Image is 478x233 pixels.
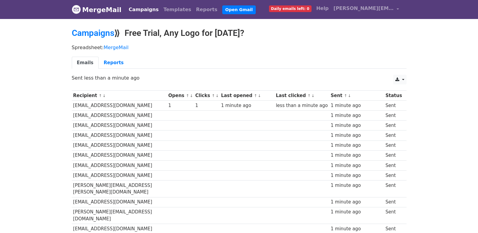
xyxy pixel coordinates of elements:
[186,93,189,98] a: ↑
[72,44,407,51] p: Spreadsheet:
[72,207,167,224] td: [PERSON_NAME][EMAIL_ADDRESS][DOMAIN_NAME]
[72,180,167,197] td: [PERSON_NAME][EMAIL_ADDRESS][PERSON_NAME][DOMAIN_NAME]
[221,102,273,109] div: 1 minute ago
[161,4,194,16] a: Templates
[384,121,403,131] td: Sent
[348,93,351,98] a: ↓
[331,2,402,17] a: [PERSON_NAME][EMAIL_ADDRESS][DOMAIN_NAME]
[72,3,122,16] a: MergeMail
[276,102,328,109] div: less than a minute ago
[274,91,329,101] th: Last clicked
[72,160,167,170] td: [EMAIL_ADDRESS][DOMAIN_NAME]
[384,160,403,170] td: Sent
[384,140,403,150] td: Sent
[99,57,129,69] a: Reports
[194,4,220,16] a: Reports
[384,91,403,101] th: Status
[331,172,382,179] div: 1 minute ago
[220,91,274,101] th: Last opened
[195,102,218,109] div: 1
[72,91,167,101] th: Recipient
[331,122,382,129] div: 1 minute ago
[331,142,382,149] div: 1 minute ago
[194,91,220,101] th: Clicks
[126,4,161,16] a: Campaigns
[384,150,403,160] td: Sent
[331,199,382,206] div: 1 minute ago
[314,2,331,14] a: Help
[331,102,382,109] div: 1 minute ago
[222,5,256,14] a: Open Gmail
[344,93,347,98] a: ↑
[72,5,81,14] img: MergeMail logo
[254,93,257,98] a: ↑
[216,93,219,98] a: ↓
[384,180,403,197] td: Sent
[267,2,314,14] a: Daily emails left: 0
[331,209,382,216] div: 1 minute ago
[331,162,382,169] div: 1 minute ago
[331,182,382,189] div: 1 minute ago
[331,225,382,232] div: 1 minute ago
[72,121,167,131] td: [EMAIL_ADDRESS][DOMAIN_NAME]
[72,28,114,38] a: Campaigns
[384,170,403,180] td: Sent
[308,93,311,98] a: ↑
[72,170,167,180] td: [EMAIL_ADDRESS][DOMAIN_NAME]
[384,197,403,207] td: Sent
[384,101,403,111] td: Sent
[103,93,106,98] a: ↓
[269,5,312,12] span: Daily emails left: 0
[72,28,407,38] h2: ⟫ Free Trial, Any Logo for [DATE]?
[72,75,407,81] p: Sent less than a minute ago
[334,5,394,12] span: [PERSON_NAME][EMAIL_ADDRESS][DOMAIN_NAME]
[104,45,128,50] a: MergeMail
[72,111,167,121] td: [EMAIL_ADDRESS][DOMAIN_NAME]
[168,102,192,109] div: 1
[384,131,403,140] td: Sent
[311,93,315,98] a: ↓
[190,93,193,98] a: ↓
[72,140,167,150] td: [EMAIL_ADDRESS][DOMAIN_NAME]
[331,152,382,159] div: 1 minute ago
[329,91,384,101] th: Sent
[212,93,215,98] a: ↑
[331,132,382,139] div: 1 minute ago
[167,91,194,101] th: Opens
[258,93,261,98] a: ↓
[72,150,167,160] td: [EMAIL_ADDRESS][DOMAIN_NAME]
[72,197,167,207] td: [EMAIL_ADDRESS][DOMAIN_NAME]
[384,111,403,121] td: Sent
[99,93,102,98] a: ↑
[384,207,403,224] td: Sent
[331,112,382,119] div: 1 minute ago
[72,101,167,111] td: [EMAIL_ADDRESS][DOMAIN_NAME]
[72,131,167,140] td: [EMAIL_ADDRESS][DOMAIN_NAME]
[72,57,99,69] a: Emails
